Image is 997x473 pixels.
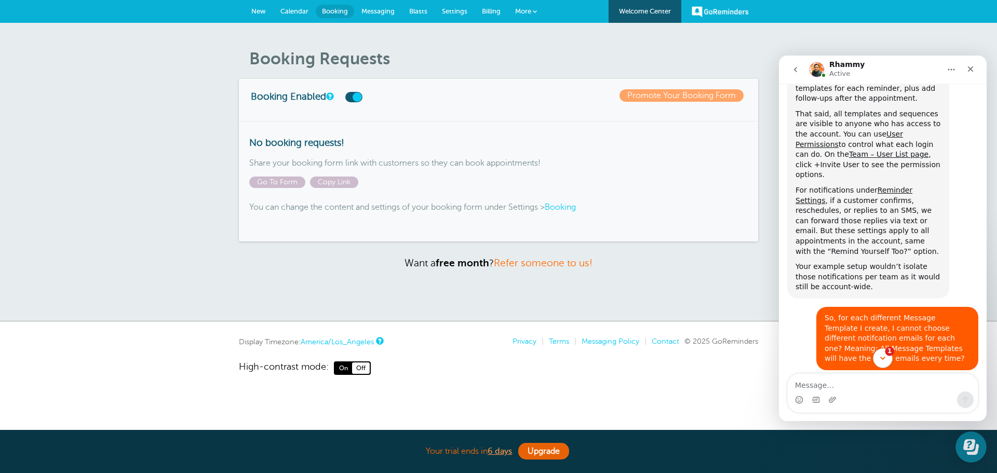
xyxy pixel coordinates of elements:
[316,5,354,18] a: Booking
[239,257,758,269] p: Want a ?
[639,337,646,346] li: |
[582,337,639,345] a: Messaging Policy
[249,177,305,188] span: Go To Form
[515,7,531,15] span: More
[37,251,199,315] div: So, for each different Message Template I create, I cannot choose different notifcation emails fo...
[239,337,382,346] div: Display Timezone:
[249,49,758,69] h1: Booking Requests
[310,178,361,186] a: Copy Link
[955,431,987,463] iframe: Resource center
[352,362,370,374] span: Off
[518,443,569,460] a: Upgrade
[249,202,748,212] p: You can change the content and settings of your booking form under Settings >
[17,206,162,237] div: Your example setup wouldn’t isolate those notifications per team as it would still be account-wide.
[326,93,332,100] a: This switch turns your online booking form on or off.
[494,258,592,268] a: Refer someone to us!
[239,361,329,375] span: High-contrast mode:
[376,337,382,344] a: This is the timezone being used to display dates and times to you on this device. Click the timez...
[17,53,162,125] div: That said, all templates and sequences are visible to anyone who has access to the account. You c...
[251,89,407,102] h3: Booking Enabled
[239,440,758,463] div: Your trial ends in .
[436,258,489,268] strong: free month
[310,177,358,188] span: Copy Link
[488,447,512,456] a: 6 days
[513,337,536,345] a: Privacy
[249,137,748,148] h3: No booking requests!
[16,340,24,348] button: Emoji picker
[178,336,195,353] button: Send a message…
[33,340,41,348] button: Gif picker
[8,251,199,323] div: Bruce says…
[17,74,124,93] a: User Permissions
[545,202,576,212] a: Booking
[301,337,374,346] a: America/Los_Angeles
[70,94,150,103] a: Team – User List page
[409,7,427,15] span: Blasts
[9,318,199,336] textarea: Message…
[335,362,352,374] span: On
[322,7,348,15] span: Booking
[280,7,308,15] span: Calendar
[549,337,569,345] a: Terms
[249,178,310,186] a: Go To Form
[482,7,501,15] span: Billing
[239,361,758,375] a: High-contrast mode: On Off
[106,291,115,301] span: Scroll badge
[652,337,679,345] a: Contact
[442,7,467,15] span: Settings
[536,337,544,346] li: |
[684,337,758,345] span: © 2025 GoReminders
[94,293,113,312] button: Scroll to bottom
[779,56,987,421] iframe: Intercom live chat
[17,130,162,201] div: For notifications under , if a customer confirms, reschedules, or replies to an SMS, we can forwa...
[569,337,576,346] li: |
[619,89,744,102] a: Promote Your Booking Form
[46,258,191,308] div: So, for each different Message Template I create, I cannot choose different notifcation emails fo...
[249,158,748,168] p: Share your booking form link with customers so they can book appointments!
[17,130,133,149] a: Reminder Settings
[251,7,266,15] span: New
[361,7,395,15] span: Messaging
[49,340,58,348] button: Upload attachment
